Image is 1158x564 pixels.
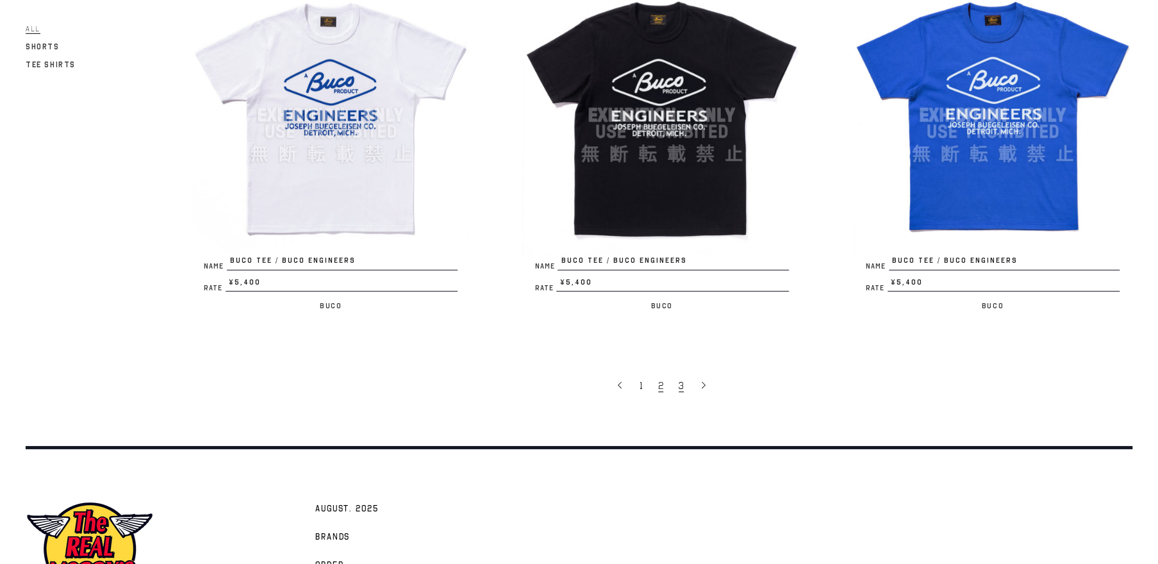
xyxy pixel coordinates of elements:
span: Name [866,263,889,270]
p: Buco [853,298,1132,313]
span: Rate [866,285,888,292]
a: Brands [309,522,357,551]
span: 2 [658,379,663,392]
a: All [26,21,40,36]
p: Buco [191,298,470,313]
span: ¥5,400 [556,277,788,292]
span: BUCO TEE / BUCO ENGINEERS [889,255,1120,270]
a: Shorts [26,38,60,54]
span: All [26,24,40,33]
span: Name [204,263,227,270]
span: ¥5,400 [226,277,458,292]
span: 1 [640,379,643,392]
a: 3 [672,372,693,399]
a: 1 [633,372,652,399]
span: AUGUST. 2025 [315,503,379,516]
span: Name [534,263,558,270]
span: Rate [534,285,556,292]
span: BUCO TEE / BUCO ENGINEERS [227,255,458,270]
span: ¥5,400 [888,277,1120,292]
span: 3 [679,379,684,392]
a: Tee Shirts [26,56,76,72]
span: Brands [315,531,351,544]
span: Rate [204,285,226,292]
span: Shorts [26,42,60,51]
span: Tee Shirts [26,60,76,69]
span: BUCO TEE / BUCO ENGINEERS [558,255,788,270]
p: Buco [522,298,801,313]
a: AUGUST. 2025 [309,494,385,522]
